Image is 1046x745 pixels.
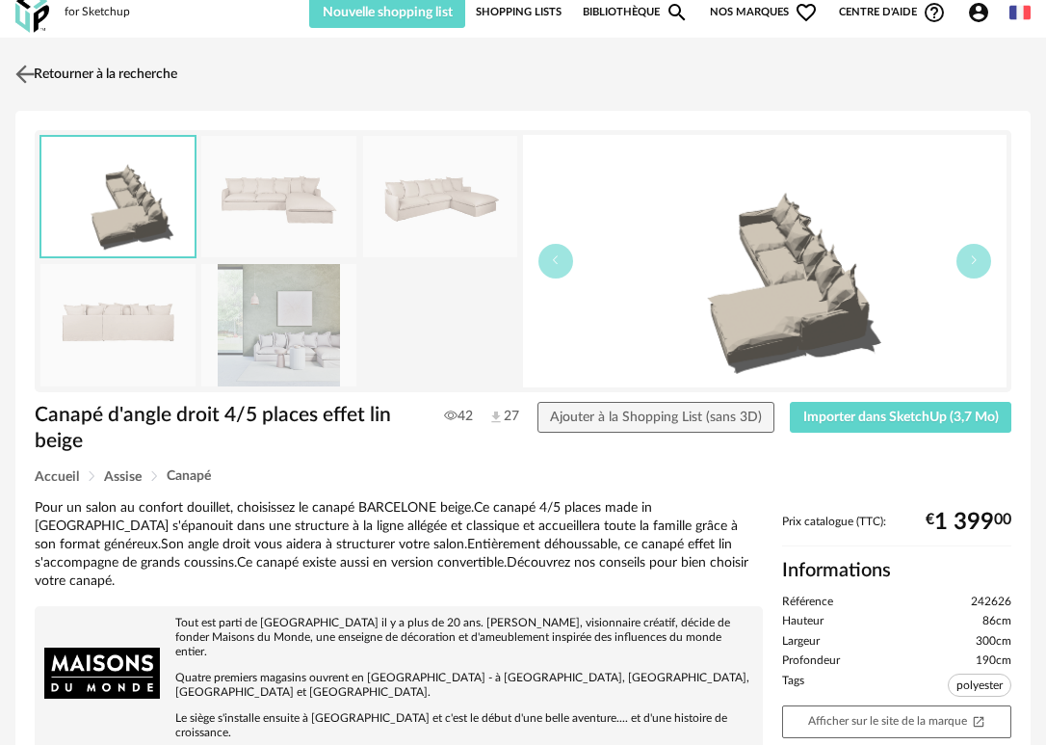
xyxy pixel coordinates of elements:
[967,1,990,24] span: Account Circle icon
[523,135,1007,387] img: thumbnail.png
[839,1,946,24] span: Centre d'aideHelp Circle Outline icon
[35,402,431,455] h1: Canapé d'angle droit 4/5 places effet lin beige
[967,1,999,24] span: Account Circle icon
[948,674,1011,697] span: polyester
[782,634,820,650] span: Largeur
[982,614,1011,629] span: 86cm
[12,60,39,88] img: svg+xml;base64,PHN2ZyB3aWR0aD0iMjQiIGhlaWdodD0iMjQiIHZpZXdCb3g9IjAgMCAyNCAyNCIgZmlsbD0ibm9uZSIgeG...
[782,558,1012,583] h2: Informations
[971,595,1011,610] span: 242626
[44,671,753,700] p: Quatre premiers magasins ouvrent en [GEOGRAPHIC_DATA] - à [GEOGRAPHIC_DATA], [GEOGRAPHIC_DATA], [...
[926,516,1011,529] div: € 00
[666,1,689,24] span: Magnify icon
[488,408,504,425] span: 27
[44,711,753,740] p: Le siège s'installe ensuite à [GEOGRAPHIC_DATA] et c'est le début d'une belle aventure.... et d'u...
[201,136,356,258] img: canape-d-angle-droit-4-5-places-effet-lin-beige-1000-2-29-242626_1.jpg
[782,595,833,610] span: Référence
[41,137,195,257] img: thumbnail.png
[782,653,840,669] span: Profondeur
[972,714,985,727] span: Open In New icon
[104,470,142,484] span: Assise
[44,616,753,659] p: Tout est parti de [GEOGRAPHIC_DATA] il y a plus de 20 ans. [PERSON_NAME], visionnaire créatif, dé...
[782,674,804,701] span: Tags
[323,6,453,19] span: Nouvelle shopping list
[444,408,473,425] span: 42
[790,402,1011,433] button: Importer dans SketchUp (3,7 Mo)
[782,614,824,629] span: Hauteur
[976,653,1011,669] span: 190cm
[934,516,994,529] span: 1 399
[923,1,946,24] span: Help Circle Outline icon
[65,5,130,20] div: for Sketchup
[35,470,79,484] span: Accueil
[782,705,1012,738] a: Afficher sur le site de la marqueOpen In New icon
[201,264,356,386] img: canape-d-angle-droit-4-5-places-effet-lin-beige-1000-2-29-242626_7.jpg
[488,410,504,425] img: Téléchargements
[782,515,1012,546] div: Prix catalogue (TTC):
[40,264,196,386] img: canape-d-angle-droit-4-5-places-effet-lin-beige-1000-2-29-242626_4.jpg
[35,469,1011,484] div: Breadcrumb
[44,616,160,732] img: brand logo
[167,469,211,483] span: Canapé
[795,1,818,24] span: Heart Outline icon
[11,53,177,95] a: Retourner à la recherche
[803,411,999,424] span: Importer dans SketchUp (3,7 Mo)
[550,411,762,424] span: Ajouter à la Shopping List (sans 3D)
[1009,2,1031,23] img: fr
[537,402,775,433] button: Ajouter à la Shopping List (sans 3D)
[363,136,518,258] img: canape-d-angle-droit-4-5-places-effet-lin-beige-1000-2-29-242626_3.jpg
[976,634,1011,650] span: 300cm
[35,499,763,590] div: Pour un salon au confort douillet, choisissez le canapé BARCELONE beige.Ce canapé 4/5 places made...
